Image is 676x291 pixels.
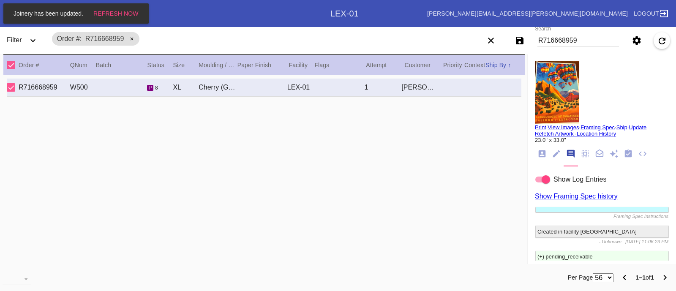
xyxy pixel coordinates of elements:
a: View Images [548,124,579,131]
img: c_inside,w_600,h_600.auto [535,61,579,124]
div: W500 [70,84,96,91]
div: [PERSON_NAME] [401,84,439,91]
a: Show Framing Spec history [535,193,618,200]
div: Paper Finish [237,60,289,70]
button: Expand [25,32,41,49]
div: Size [173,60,199,70]
div: R716668959 [19,84,70,91]
a: Framing Spec [581,124,615,131]
div: · · · · [535,124,669,143]
div: LEX-01 [330,9,359,19]
span: ↑ [508,62,511,68]
ng-md-icon: Package Note [595,149,604,159]
span: 8 workflow steps remaining [155,85,158,91]
button: Next Page [657,269,673,286]
md-checkbox: Select Work Order [7,82,19,93]
md-checkbox: Select All [7,58,19,72]
a: Refetch Artwork · [535,131,577,137]
ng-md-icon: JSON Files [638,149,647,159]
a: Print [535,124,546,131]
div: Framing Spec Instructions [536,214,668,219]
div: Status [147,60,173,70]
span: Priority [443,62,462,68]
span: Order # [57,35,82,42]
a: Ship [616,124,627,131]
div: Customer [405,60,443,70]
div: Ship By ↑ [485,60,521,70]
div: Work OrdersExpand [20,5,330,22]
a: Update [629,124,646,131]
md-select: download-file: Download... [3,272,31,285]
button: Refresh [654,32,670,49]
ng-md-icon: Workflow [624,149,633,159]
button: Save filters [511,32,528,49]
div: Context [464,60,485,70]
div: Order # [19,60,70,70]
ng-md-icon: Measurements [581,149,590,159]
span: Ship By [485,62,506,68]
span: [DATE] 11:06:23 PM [625,239,668,244]
div: FilterExpand [3,29,47,52]
span: 8 [155,85,158,91]
div: Moulding / Mat [199,60,237,70]
div: 23.0" x 33.0" [535,137,669,143]
span: Show Log Entries [553,176,606,183]
md-switch: show log entries [535,173,669,186]
div: Facility [289,60,314,70]
button: Clear filters [482,32,499,49]
div: Cherry (Gallery) / [PERSON_NAME] [199,84,236,91]
b: 1 [651,274,654,281]
span: Joinery has been updated. [11,10,86,17]
div: Select Work OrderR716668959W500Pending Receivable 8 workflow steps remainingXLCherry (Gallery) / ... [7,79,521,97]
div: of [635,272,654,283]
span: - Unknown [599,239,621,244]
a: Location History [577,131,616,137]
button: Previous Page [616,269,633,286]
div: Batch [96,60,147,70]
button: Refresh Now [91,6,141,21]
ng-md-icon: Work Order Fields [552,149,561,159]
div: LEX-01 [287,84,313,91]
div: Created in facility [GEOGRAPHIC_DATA] [536,226,668,237]
a: [PERSON_NAME][EMAIL_ADDRESS][PERSON_NAME][DOMAIN_NAME] [427,10,628,17]
ng-md-icon: Add Ons [609,149,619,159]
button: Settings [628,32,645,49]
span: R716668959 [85,35,124,42]
div: XL [173,84,199,91]
div: Flags [314,60,366,70]
span: Logout [634,10,659,17]
span: Refresh Now [93,10,139,17]
span: Size [173,62,185,68]
span: Filter [7,36,22,44]
div: 1 [365,84,402,91]
ng-md-icon: Notes [566,149,575,159]
div: Attempt [366,60,404,70]
div: Priority [443,60,464,70]
div: QNum [70,60,96,70]
span: Pending Receivable [147,85,153,91]
span: p [148,85,152,91]
b: 1–1 [635,274,646,281]
ng-md-icon: Order Info [537,149,547,159]
label: Per Page [568,272,593,283]
div: (+) pending_receivable [536,251,668,263]
a: Logout [631,6,669,21]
